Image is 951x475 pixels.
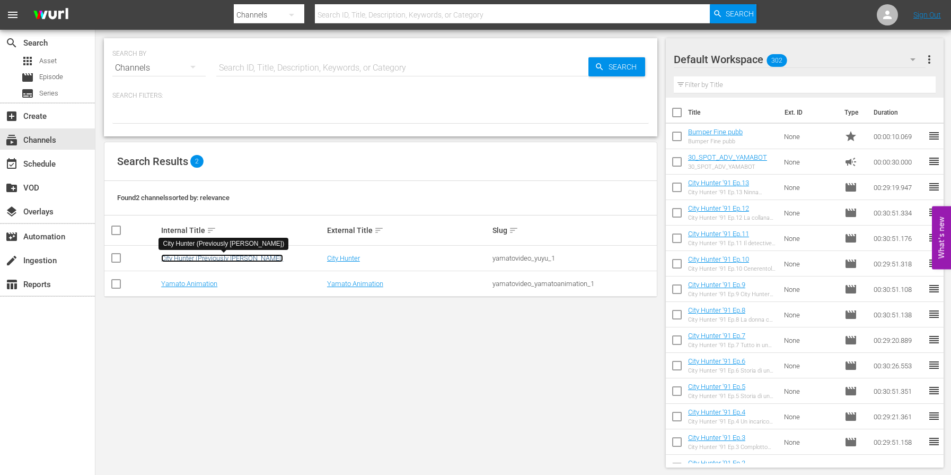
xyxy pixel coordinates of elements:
[778,98,838,127] th: Ext. ID
[923,53,936,66] span: more_vert
[869,302,928,327] td: 00:30:51.138
[780,302,840,327] td: None
[844,436,857,448] span: Episode
[869,200,928,226] td: 00:30:51.334
[21,87,34,100] span: Series
[844,334,857,347] span: Episode
[869,251,928,277] td: 00:29:51.318
[588,57,645,76] button: Search
[780,124,840,149] td: None
[39,88,58,99] span: Series
[928,231,940,244] span: reorder
[869,404,928,429] td: 00:29:21.361
[688,153,767,161] a: 30_SPOT_ADV_YAMABOT
[5,182,18,194] span: VOD
[780,277,840,302] td: None
[869,378,928,404] td: 00:30:51.351
[928,410,940,422] span: reorder
[844,257,857,270] span: Episode
[913,11,941,19] a: Sign Out
[327,280,383,288] a: Yamato Animation
[688,281,745,289] a: City Hunter '91 Ep.9
[688,179,749,187] a: City Hunter '91 Ep.13
[844,308,857,321] span: Episode
[6,8,19,21] span: menu
[844,283,857,296] span: Episode
[780,429,840,455] td: None
[838,98,867,127] th: Type
[869,175,928,200] td: 00:29:19.947
[780,251,840,277] td: None
[844,181,857,194] span: Episode
[190,155,204,168] span: 2
[5,278,18,291] span: Reports
[688,240,776,247] div: City Hunter '91 Ep.11 Il detective che amò [PERSON_NAME]
[688,393,776,400] div: City Hunter '91 Ep.5 Storia di un fantasma (prima parte)
[5,158,18,170] span: Schedule
[604,57,645,76] span: Search
[492,280,655,288] div: yamatovideo_yamatoanimation_1
[674,45,926,74] div: Default Workspace
[928,461,940,473] span: reorder
[21,71,34,84] span: Episode
[844,461,857,474] span: Episode
[161,280,217,288] a: Yamato Animation
[726,4,754,23] span: Search
[112,53,206,83] div: Channels
[928,333,940,346] span: reorder
[117,155,188,168] span: Search Results
[688,128,743,136] a: Bumper Fine pubb
[928,308,940,321] span: reorder
[844,130,857,143] span: Promo
[688,444,776,451] div: City Hunter '91 Ep.3 Complotto regale
[869,429,928,455] td: 00:29:51.158
[688,214,776,221] div: City Hunter '91 Ep.12 La collana dei ricordi
[928,435,940,448] span: reorder
[780,353,840,378] td: None
[780,327,840,353] td: None
[780,378,840,404] td: None
[767,49,787,72] span: 302
[928,206,940,219] span: reorder
[5,230,18,243] span: Automation
[928,155,940,168] span: reorder
[688,255,749,263] a: City Hunter '91 Ep.10
[207,226,216,235] span: sort
[5,254,18,267] span: Ingestion
[509,226,518,235] span: sort
[163,239,284,248] div: City Hunter (Previously [PERSON_NAME])
[928,384,940,397] span: reorder
[5,205,18,218] span: Overlays
[869,277,928,302] td: 00:30:51.108
[688,291,776,298] div: City Hunter '91 Ep.9 City Hunter morirà all'alba
[780,175,840,200] td: None
[492,254,655,262] div: yamatovideo_yuyu_1
[844,232,857,245] span: Episode
[869,124,928,149] td: 00:00:10.069
[688,306,745,314] a: City Hunter '91 Ep.8
[928,257,940,270] span: reorder
[869,353,928,378] td: 00:30:26.553
[374,226,384,235] span: sort
[688,357,745,365] a: City Hunter '91 Ep.6
[688,383,745,391] a: City Hunter '91 Ep.5
[688,332,745,340] a: City Hunter '91 Ep.7
[327,254,360,262] a: City Hunter
[928,282,940,295] span: reorder
[688,189,776,196] div: City Hunter '91 Ep.13 Ninna nanna funebre
[928,359,940,372] span: reorder
[688,434,745,442] a: City Hunter '91 Ep.3
[869,327,928,353] td: 00:29:20.889
[161,254,283,262] a: City Hunter (Previously [PERSON_NAME])
[928,129,940,142] span: reorder
[39,56,57,66] span: Asset
[5,134,18,146] span: Channels
[780,149,840,175] td: None
[844,385,857,398] span: Episode
[688,316,776,323] div: City Hunter '91 Ep.8 La donna che grida vendetta
[688,163,767,170] div: 30_SPOT_ADV_YAMABOT
[844,156,857,168] span: Ad
[780,200,840,226] td: None
[844,206,857,219] span: Episode
[688,230,749,238] a: City Hunter '91 Ep.11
